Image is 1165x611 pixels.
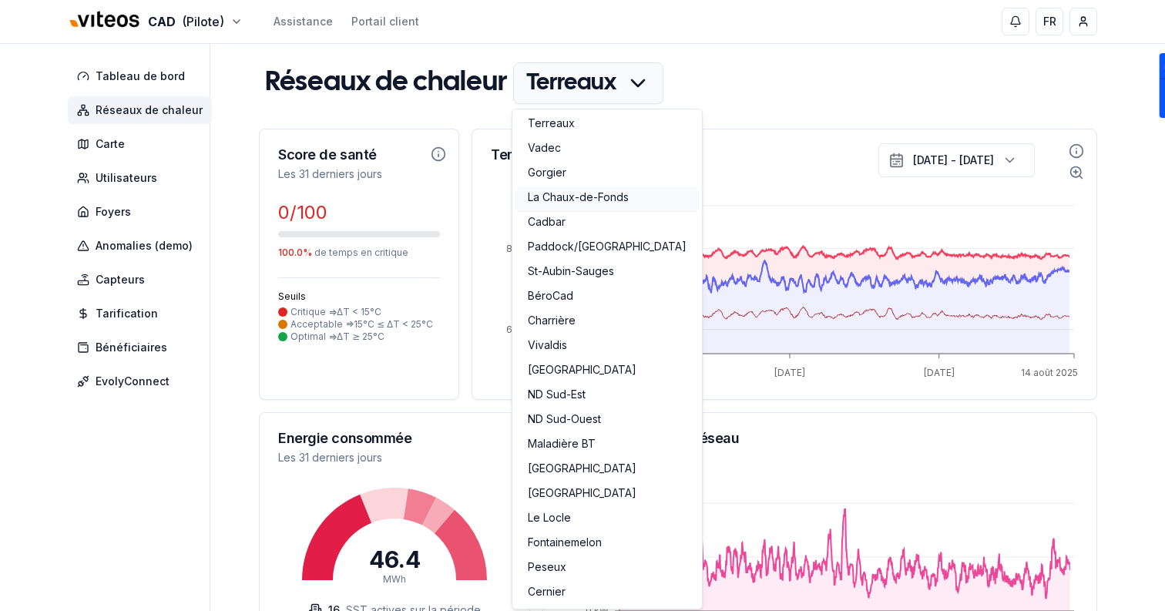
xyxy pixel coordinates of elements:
[515,211,699,236] a: Cadbar
[515,581,699,606] a: Cernier
[515,482,699,507] a: [GEOGRAPHIC_DATA]
[515,260,699,285] a: St-Aubin-Sauges
[515,236,699,260] a: Paddock/[GEOGRAPHIC_DATA]
[515,137,699,162] a: Vadec
[515,408,699,433] a: ND Sud-Ouest
[515,556,699,581] a: Peseux
[515,532,699,556] a: Fontainemelon
[515,285,699,310] a: BéroCad
[515,186,699,211] a: La Chaux-de-Fonds
[515,334,699,359] a: Vivaldis
[515,384,699,408] a: ND Sud-Est
[515,507,699,532] a: Le Locle
[515,310,699,334] a: Charrière
[515,359,699,384] a: [GEOGRAPHIC_DATA]
[515,112,699,137] a: Terreaux
[515,433,699,458] a: Maladière BT
[515,458,699,482] a: [GEOGRAPHIC_DATA]
[515,162,699,186] a: Gorgier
